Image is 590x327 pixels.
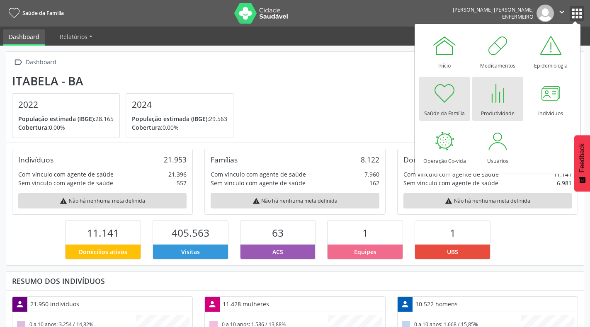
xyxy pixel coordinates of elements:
a: Usuários [472,124,523,169]
div: 162 [369,179,379,187]
button: apps [570,6,584,21]
i: person [208,300,217,309]
div: Resumo dos indivíduos [12,276,578,286]
i: warning [445,197,452,205]
div: 6.981 [557,179,572,187]
span: Enfermeiro [502,13,534,20]
a: Epidemiologia [525,29,576,73]
a: Início [419,29,470,73]
span: População estimada (IBGE): [132,115,209,123]
a: Saúde da Família [419,77,470,121]
div: Sem vínculo com agente de saúde [211,179,306,187]
span: Relatórios [60,33,87,41]
span: Cobertura: [18,124,49,131]
div: Domicílios [403,155,438,164]
div: 11.141 [554,170,572,179]
div: 10.522 homens [413,297,461,311]
p: 0,00% [18,123,114,132]
i: person [15,300,24,309]
div: Itabela - BA [12,74,239,88]
a: Produtividade [472,77,523,121]
div: Com vínculo com agente de saúde [18,170,114,179]
i: warning [60,197,67,205]
div: 21.950 indivíduos [27,297,82,311]
div: 11.428 mulheres [220,297,272,311]
span: UBS [447,247,458,256]
span: 11.141 [87,226,119,240]
span: Feedback [578,143,586,172]
div: [PERSON_NAME] [PERSON_NAME] [453,6,534,13]
div: Com vínculo com agente de saúde [211,170,306,179]
i:  [557,7,566,17]
span: Cobertura: [132,124,163,131]
span: Saúde da Família [22,10,64,17]
span: Visitas [181,247,200,256]
i: person [401,300,410,309]
span: 405.563 [172,226,209,240]
div: Sem vínculo com agente de saúde [403,179,498,187]
a: Saúde da Família [6,6,64,20]
span: População estimada (IBGE): [18,115,95,123]
a: Indivíduos [525,77,576,121]
span: Domicílios ativos [79,247,127,256]
div: 557 [177,179,187,187]
div: 8.122 [361,155,379,164]
a: Relatórios [54,29,98,44]
span: Equipes [354,247,376,256]
a: Dashboard [3,29,45,46]
i: warning [253,197,260,205]
div: Sem vínculo com agente de saúde [18,179,113,187]
button: Feedback - Mostrar pesquisa [574,135,590,191]
div: 21.953 [164,155,187,164]
img: img [537,5,554,22]
div: Não há nenhuma meta definida [18,193,187,208]
div: Famílias [211,155,238,164]
div: Com vínculo com agente de saúde [403,170,499,179]
a: Medicamentos [472,29,523,73]
span: ACS [272,247,283,256]
p: 29.563 [132,114,227,123]
span: 63 [272,226,284,240]
a:  Dashboard [12,56,58,68]
span: 1 [450,226,456,240]
p: 28.165 [18,114,114,123]
button:  [554,5,570,22]
i:  [12,56,24,68]
div: 21.396 [168,170,187,179]
h4: 2024 [132,99,227,110]
h4: 2022 [18,99,114,110]
div: 7.960 [364,170,379,179]
a: Operação Co-vida [419,124,470,169]
span: 1 [362,226,368,240]
div: Dashboard [24,56,58,68]
div: Não há nenhuma meta definida [211,193,379,208]
div: Não há nenhuma meta definida [403,193,572,208]
div: Indivíduos [18,155,53,164]
p: 0,00% [132,123,227,132]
